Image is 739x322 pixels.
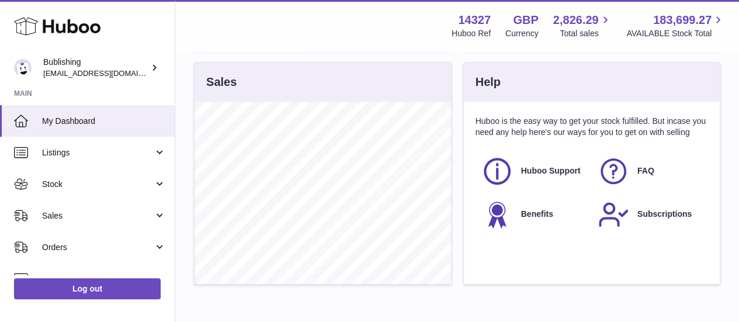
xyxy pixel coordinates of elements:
[553,12,599,28] span: 2,826.29
[42,147,154,158] span: Listings
[42,210,154,221] span: Sales
[458,12,491,28] strong: 14327
[14,59,32,77] img: internalAdmin-14327@internal.huboo.com
[481,199,586,230] a: Benefits
[43,57,148,79] div: Bublishing
[42,116,166,127] span: My Dashboard
[206,74,237,90] h3: Sales
[476,116,709,138] p: Huboo is the easy way to get your stock fulfilled. But incase you need any help here's our ways f...
[521,165,581,176] span: Huboo Support
[476,74,501,90] h3: Help
[505,28,539,39] div: Currency
[626,28,725,39] span: AVAILABLE Stock Total
[43,68,172,78] span: [EMAIL_ADDRESS][DOMAIN_NAME]
[42,179,154,190] span: Stock
[637,209,692,220] span: Subscriptions
[560,28,612,39] span: Total sales
[637,165,654,176] span: FAQ
[598,155,702,187] a: FAQ
[42,242,154,253] span: Orders
[481,155,586,187] a: Huboo Support
[14,278,161,299] a: Log out
[42,273,166,285] span: Usage
[513,12,538,28] strong: GBP
[626,12,725,39] a: 183,699.27 AVAILABLE Stock Total
[521,209,553,220] span: Benefits
[553,12,612,39] a: 2,826.29 Total sales
[452,28,491,39] div: Huboo Ref
[653,12,712,28] span: 183,699.27
[598,199,702,230] a: Subscriptions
